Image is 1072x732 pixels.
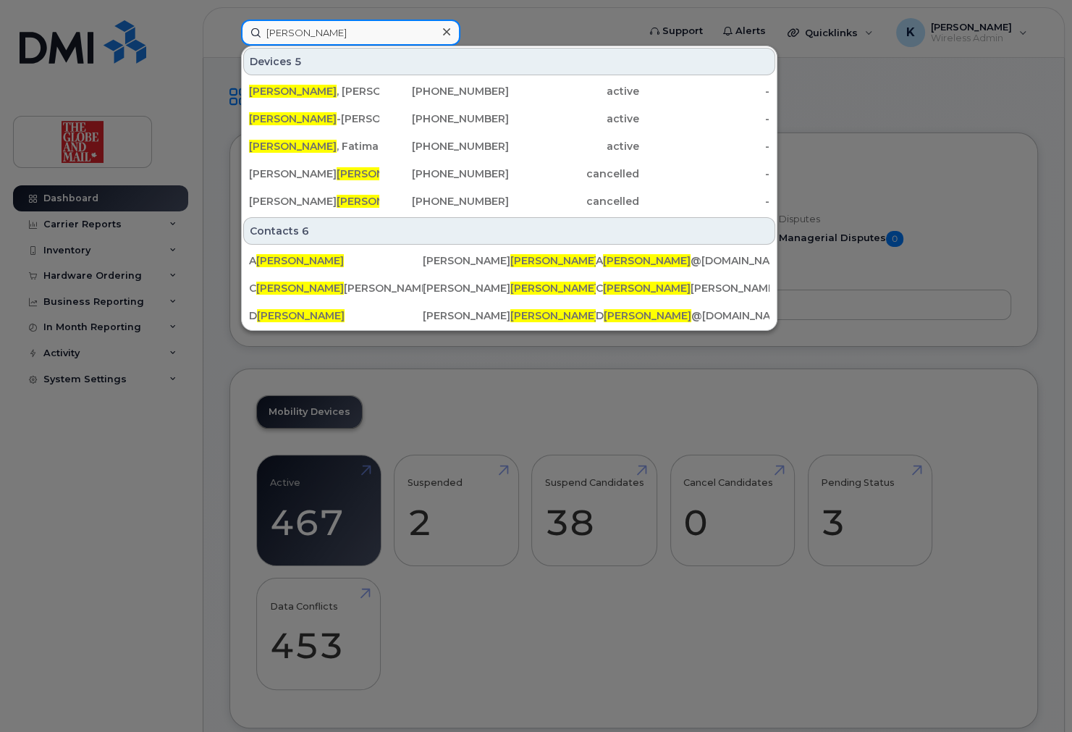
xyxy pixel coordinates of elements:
[596,308,769,323] div: D @[DOMAIN_NAME]
[302,224,309,238] span: 6
[257,309,345,322] span: [PERSON_NAME]
[243,217,775,245] div: Contacts
[510,254,598,267] span: [PERSON_NAME]
[510,309,598,322] span: [PERSON_NAME]
[243,248,775,274] a: A[PERSON_NAME][PERSON_NAME][PERSON_NAME]A[PERSON_NAME]@[DOMAIN_NAME]
[256,254,344,267] span: [PERSON_NAME]
[249,112,379,126] div: -[PERSON_NAME]
[379,194,510,209] div: [PHONE_NUMBER]
[639,194,769,209] div: -
[295,54,302,69] span: 5
[337,195,424,208] span: [PERSON_NAME]
[379,139,510,153] div: [PHONE_NUMBER]
[639,112,769,126] div: -
[256,282,344,295] span: [PERSON_NAME]
[249,194,379,209] div: [PERSON_NAME]
[243,188,775,214] a: [PERSON_NAME][PERSON_NAME][PHONE_NUMBER]cancelled-
[509,194,639,209] div: cancelled
[509,139,639,153] div: active
[509,84,639,98] div: active
[243,48,775,75] div: Devices
[243,161,775,187] a: [PERSON_NAME][PERSON_NAME][PHONE_NUMBER]cancelled-
[243,106,775,132] a: [PERSON_NAME]-[PERSON_NAME][PHONE_NUMBER]active-
[243,303,775,329] a: D[PERSON_NAME][PERSON_NAME][PERSON_NAME]D[PERSON_NAME]@[DOMAIN_NAME]
[249,84,379,98] div: , [PERSON_NAME]
[243,275,775,301] a: C[PERSON_NAME][PERSON_NAME][PERSON_NAME][PERSON_NAME]-[PERSON_NAME]C[PERSON_NAME][PERSON_NAME][EM...
[596,253,769,268] div: A @[DOMAIN_NAME]
[639,167,769,181] div: -
[509,167,639,181] div: cancelled
[603,282,691,295] span: [PERSON_NAME]
[639,139,769,153] div: -
[509,112,639,126] div: active
[379,167,510,181] div: [PHONE_NUMBER]
[249,308,423,323] div: D
[639,84,769,98] div: -
[423,281,596,295] div: [PERSON_NAME] -[PERSON_NAME]
[423,308,596,323] div: [PERSON_NAME]
[249,253,423,268] div: A
[249,140,337,153] span: [PERSON_NAME]
[249,281,423,295] div: C [PERSON_NAME]
[510,282,598,295] span: [PERSON_NAME]
[243,133,775,159] a: [PERSON_NAME], Fatima[PHONE_NUMBER]active-
[603,254,691,267] span: [PERSON_NAME]
[249,85,337,98] span: [PERSON_NAME]
[604,309,691,322] span: [PERSON_NAME]
[337,167,424,180] span: [PERSON_NAME]
[249,139,379,153] div: , Fatima
[423,253,596,268] div: [PERSON_NAME]
[379,112,510,126] div: [PHONE_NUMBER]
[596,281,769,295] div: C [PERSON_NAME][EMAIL_ADDRESS][DOMAIN_NAME]
[249,167,379,181] div: [PERSON_NAME]
[243,78,775,104] a: [PERSON_NAME], [PERSON_NAME][PHONE_NUMBER]active-
[249,112,337,125] span: [PERSON_NAME]
[379,84,510,98] div: [PHONE_NUMBER]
